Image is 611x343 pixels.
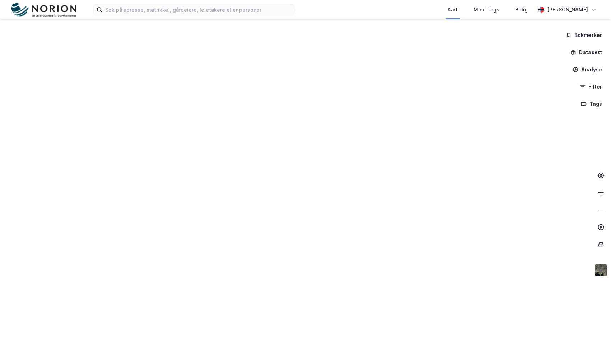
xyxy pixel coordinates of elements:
[515,5,528,14] div: Bolig
[474,5,499,14] div: Mine Tags
[448,5,458,14] div: Kart
[11,3,76,17] img: norion-logo.80e7a08dc31c2e691866.png
[102,4,294,15] input: Søk på adresse, matrikkel, gårdeiere, leietakere eller personer
[547,5,588,14] div: [PERSON_NAME]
